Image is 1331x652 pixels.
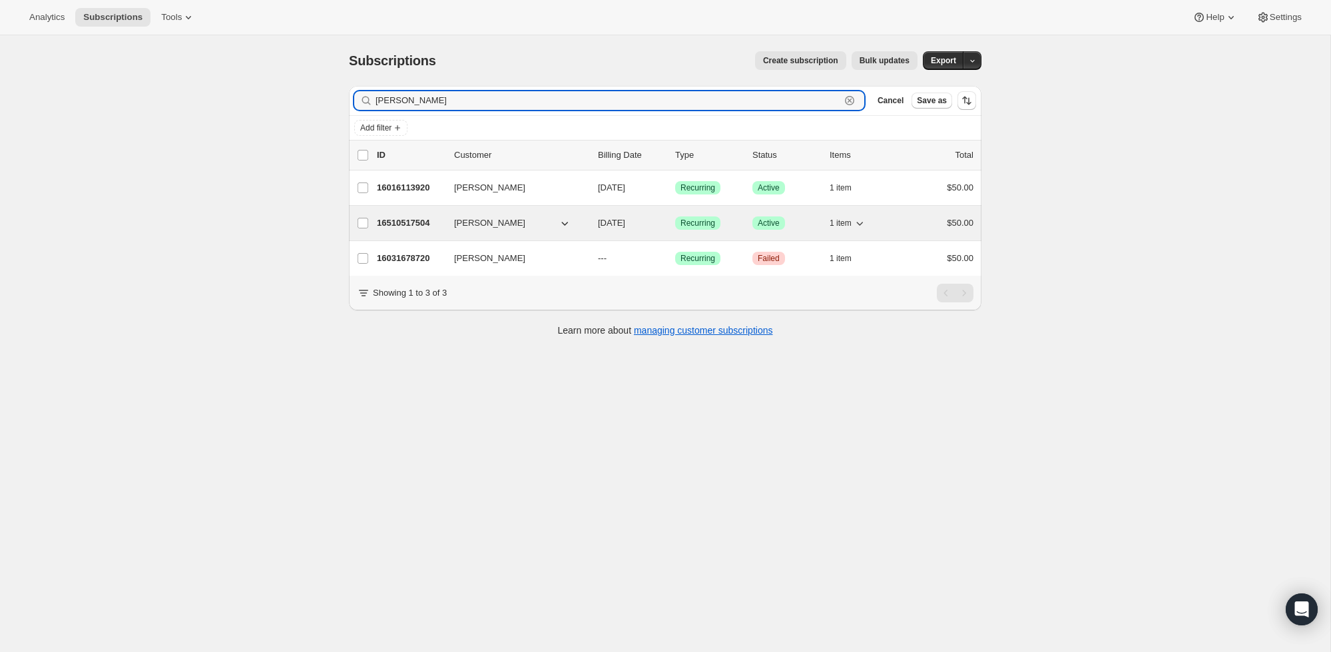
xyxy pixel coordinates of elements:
[454,216,525,230] span: [PERSON_NAME]
[852,51,918,70] button: Bulk updates
[446,177,579,198] button: [PERSON_NAME]
[912,93,952,109] button: Save as
[830,178,866,197] button: 1 item
[947,218,973,228] span: $50.00
[1286,593,1318,625] div: Open Intercom Messenger
[830,182,852,193] span: 1 item
[947,253,973,263] span: $50.00
[377,216,443,230] p: 16510517504
[680,253,715,264] span: Recurring
[755,51,846,70] button: Create subscription
[923,51,964,70] button: Export
[446,248,579,269] button: [PERSON_NAME]
[947,182,973,192] span: $50.00
[1206,12,1224,23] span: Help
[758,182,780,193] span: Active
[830,214,866,232] button: 1 item
[758,253,780,264] span: Failed
[830,149,896,162] div: Items
[1270,12,1302,23] span: Settings
[1248,8,1310,27] button: Settings
[1185,8,1245,27] button: Help
[377,252,443,265] p: 16031678720
[830,253,852,264] span: 1 item
[758,218,780,228] span: Active
[349,53,436,68] span: Subscriptions
[872,93,909,109] button: Cancel
[843,94,856,107] button: Clear
[937,284,973,302] nav: Pagination
[153,8,203,27] button: Tools
[75,8,150,27] button: Subscriptions
[860,55,910,66] span: Bulk updates
[454,181,525,194] span: [PERSON_NAME]
[377,249,973,268] div: 16031678720[PERSON_NAME]---SuccessRecurringCriticalFailed1 item$50.00
[680,182,715,193] span: Recurring
[21,8,73,27] button: Analytics
[878,95,904,106] span: Cancel
[830,249,866,268] button: 1 item
[360,123,392,133] span: Add filter
[955,149,973,162] p: Total
[957,91,976,110] button: Sort the results
[454,149,587,162] p: Customer
[354,120,407,136] button: Add filter
[377,214,973,232] div: 16510517504[PERSON_NAME][DATE]SuccessRecurringSuccessActive1 item$50.00
[376,91,840,110] input: Filter subscribers
[931,55,956,66] span: Export
[634,325,773,336] a: managing customer subscriptions
[83,12,142,23] span: Subscriptions
[598,218,625,228] span: [DATE]
[558,324,773,337] p: Learn more about
[377,149,443,162] p: ID
[29,12,65,23] span: Analytics
[752,149,819,162] p: Status
[917,95,947,106] span: Save as
[446,212,579,234] button: [PERSON_NAME]
[598,182,625,192] span: [DATE]
[161,12,182,23] span: Tools
[377,181,443,194] p: 16016113920
[454,252,525,265] span: [PERSON_NAME]
[830,218,852,228] span: 1 item
[680,218,715,228] span: Recurring
[373,286,447,300] p: Showing 1 to 3 of 3
[377,149,973,162] div: IDCustomerBilling DateTypeStatusItemsTotal
[377,178,973,197] div: 16016113920[PERSON_NAME][DATE]SuccessRecurringSuccessActive1 item$50.00
[675,149,742,162] div: Type
[763,55,838,66] span: Create subscription
[598,149,665,162] p: Billing Date
[598,253,607,263] span: ---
